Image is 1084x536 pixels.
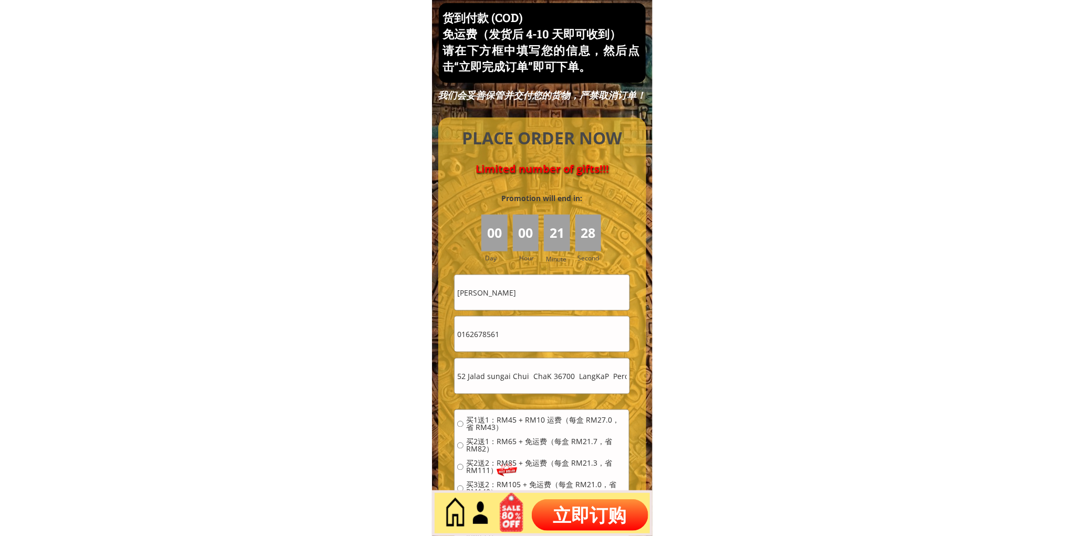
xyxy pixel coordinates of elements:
h3: Promotion will end in: [482,193,601,204]
h3: Second [578,253,604,263]
span: 买3送2：RM105 + 免运费（每盒 RM21.0，省 RM140） [466,481,626,496]
h3: Day [485,253,511,263]
h3: Minute [546,254,569,264]
p: 立即订购 [532,499,648,531]
h4: Limited number of gifts!!! [450,163,634,175]
h4: PLACE ORDER NOW [450,127,634,150]
span: 买1送1：RM45 + RM10 运费（每盒 RM27.0，省 RM43） [466,417,626,432]
h3: 货到付款 (COD) 免运费（发货后 4-10 天即可收到） 请在下方框中填写您的信息，然后点击“立即完成订单”即可下单。 [443,10,639,75]
h3: Hour [519,253,541,263]
input: 电话 [455,317,629,352]
span: 买2送2：RM85 + 免运费（每盒 RM21.3，省 RM111） [466,460,626,475]
input: 姓名 [455,275,629,310]
span: 买2送1：RM65 + 免运费（每盒 RM21.7，省 RM82） [466,438,626,453]
input: 地址 [455,359,629,394]
div: 我们会妥善保管并交付您的货物，严禁取消订单！ [437,89,647,101]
